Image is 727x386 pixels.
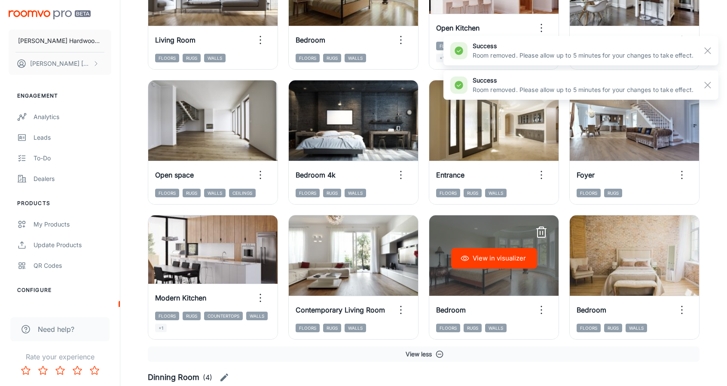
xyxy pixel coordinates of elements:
span: Walls [485,189,507,197]
div: Rooms [34,306,104,316]
h6: Bedroom [577,305,606,315]
div: Leads [34,133,111,142]
button: Rate 1 star [17,362,34,379]
span: Floors [296,189,320,197]
div: Analytics [34,112,111,122]
p: Room removed. Please allow up to 5 minutes for your changes to take effect. [473,51,693,60]
span: Floors [436,42,460,50]
span: Rugs [183,189,201,197]
div: To-do [34,153,111,163]
button: View less [148,346,700,362]
h6: Bedroom 4k [296,170,336,180]
div: Update Products [34,240,111,250]
h6: Modern Kitchen [155,293,206,303]
span: Rugs [604,189,622,197]
button: [PERSON_NAME] Hardwood Flooring [9,30,111,52]
span: Walls [345,189,366,197]
span: +1 [436,54,448,62]
span: Rugs [323,54,341,62]
span: Floors [296,324,320,332]
span: Rugs [464,189,482,197]
h6: Open space [155,170,194,180]
span: Floors [155,189,179,197]
span: Floors [155,54,179,62]
button: Rate 5 star [86,362,103,379]
button: [PERSON_NAME] [PERSON_NAME] [9,52,111,75]
span: Walls [204,54,226,62]
span: Walls [626,324,647,332]
span: Rugs [183,54,201,62]
span: Floors [155,312,179,320]
p: [PERSON_NAME] [PERSON_NAME] [30,59,91,68]
span: Floors [436,189,460,197]
h6: Open Kitchen [436,23,480,33]
h6: Dinning Room [148,371,199,383]
span: Walls [485,324,507,332]
h6: Contemporary Living Room [296,305,385,315]
p: Rate your experience [7,352,113,362]
span: Floors [577,189,601,197]
button: Rate 4 star [69,362,86,379]
span: +1 [155,324,167,332]
h6: Entrance [436,170,464,180]
span: Walls [345,54,366,62]
h6: Bedroom [296,35,325,45]
button: Rate 2 star [34,362,52,379]
span: Floors [577,324,601,332]
span: Rugs [323,324,341,332]
span: Countertops [204,312,243,320]
span: Walls [246,312,268,320]
h6: success [473,41,693,51]
span: Walls [204,189,226,197]
div: Dealers [34,174,111,184]
span: Rugs [464,324,482,332]
button: View in visualizer [451,248,537,269]
span: Walls [345,324,366,332]
span: Rugs [323,189,341,197]
h6: Foyer [577,170,595,180]
img: Roomvo PRO Beta [9,10,91,19]
span: Rugs [183,312,201,320]
span: Need help? [38,324,74,334]
button: Rate 3 star [52,362,69,379]
div: My Products [34,220,111,229]
span: Ceilings [229,189,256,197]
p: (4) [203,372,212,383]
p: [PERSON_NAME] Hardwood Flooring [18,36,102,46]
h6: success [473,76,693,85]
span: Rugs [604,324,622,332]
div: QR Codes [34,261,111,270]
span: Floors [436,324,460,332]
h6: Bedroom [436,305,466,315]
p: Room removed. Please allow up to 5 minutes for your changes to take effect. [473,85,693,95]
span: Floors [296,54,320,62]
h6: Living Room [155,35,195,45]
